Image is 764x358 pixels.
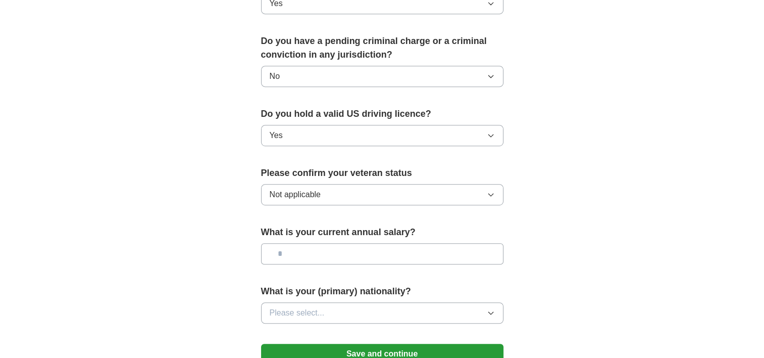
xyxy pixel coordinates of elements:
span: Not applicable [270,189,321,201]
button: Yes [261,125,503,146]
button: No [261,66,503,87]
button: Not applicable [261,184,503,205]
span: Please select... [270,307,325,319]
label: Do you have a pending criminal charge or a criminal conviction in any jurisdiction? [261,34,503,62]
button: Please select... [261,302,503,324]
span: Yes [270,129,283,142]
label: Do you hold a valid US driving licence? [261,107,503,121]
label: Please confirm your veteran status [261,166,503,180]
span: No [270,70,280,82]
label: What is your (primary) nationality? [261,285,503,298]
label: What is your current annual salary? [261,226,503,239]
